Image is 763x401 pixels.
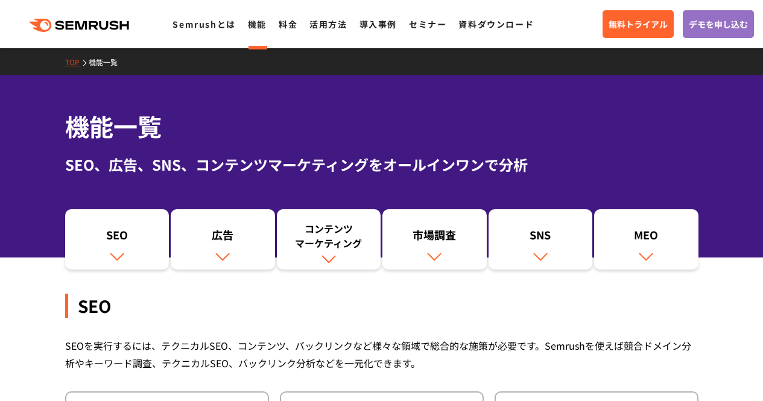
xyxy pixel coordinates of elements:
a: 無料トライアル [603,10,674,38]
a: 市場調査 [382,209,487,270]
a: SEO [65,209,169,270]
a: 広告 [171,209,275,270]
div: SEOを実行するには、テクニカルSEO、コンテンツ、バックリンクなど様々な領域で総合的な施策が必要です。Semrushを使えば競合ドメイン分析やキーワード調査、テクニカルSEO、バックリンク分析... [65,337,698,372]
div: 広告 [177,227,269,248]
div: SNS [495,227,587,248]
a: 活用方法 [309,18,347,30]
a: 機能一覧 [89,57,127,67]
div: MEO [600,227,692,248]
a: 機能 [248,18,267,30]
span: デモを申し込む [689,17,748,31]
div: SEO [71,227,163,248]
a: コンテンツマーケティング [277,209,381,270]
a: Semrushとは [173,18,235,30]
a: 料金 [279,18,297,30]
span: 無料トライアル [609,17,668,31]
div: SEO [65,294,698,318]
h1: 機能一覧 [65,109,698,144]
div: 市場調査 [388,227,481,248]
div: SEO、広告、SNS、コンテンツマーケティングをオールインワンで分析 [65,154,698,175]
div: コンテンツ マーケティング [283,221,375,250]
a: TOP [65,57,89,67]
a: SNS [489,209,593,270]
a: 導入事例 [359,18,397,30]
a: セミナー [409,18,446,30]
a: デモを申し込む [683,10,754,38]
a: MEO [594,209,698,270]
a: 資料ダウンロード [458,18,534,30]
